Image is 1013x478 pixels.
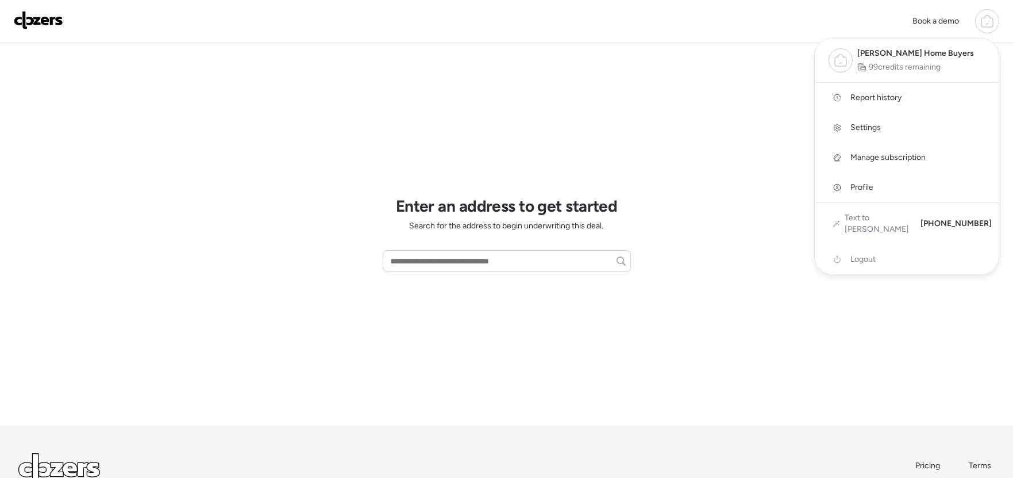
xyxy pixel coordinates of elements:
[857,48,974,59] span: [PERSON_NAME] Home Buyers
[969,461,991,471] span: Terms
[915,460,941,472] a: Pricing
[850,254,876,265] span: Logout
[869,62,941,73] span: 99 credits remaining
[912,16,959,26] span: Book a demo
[920,218,992,230] span: [PHONE_NUMBER]
[850,122,881,133] span: Settings
[850,152,926,163] span: Manage subscription
[815,113,999,143] a: Settings
[14,11,63,29] img: Logo
[969,460,995,472] a: Terms
[850,182,873,193] span: Profile
[833,212,911,235] a: Text to [PERSON_NAME]
[915,461,940,471] span: Pricing
[845,212,911,235] span: Text to [PERSON_NAME]
[815,173,999,202] a: Profile
[850,92,902,104] span: Report history
[815,83,999,113] a: Report history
